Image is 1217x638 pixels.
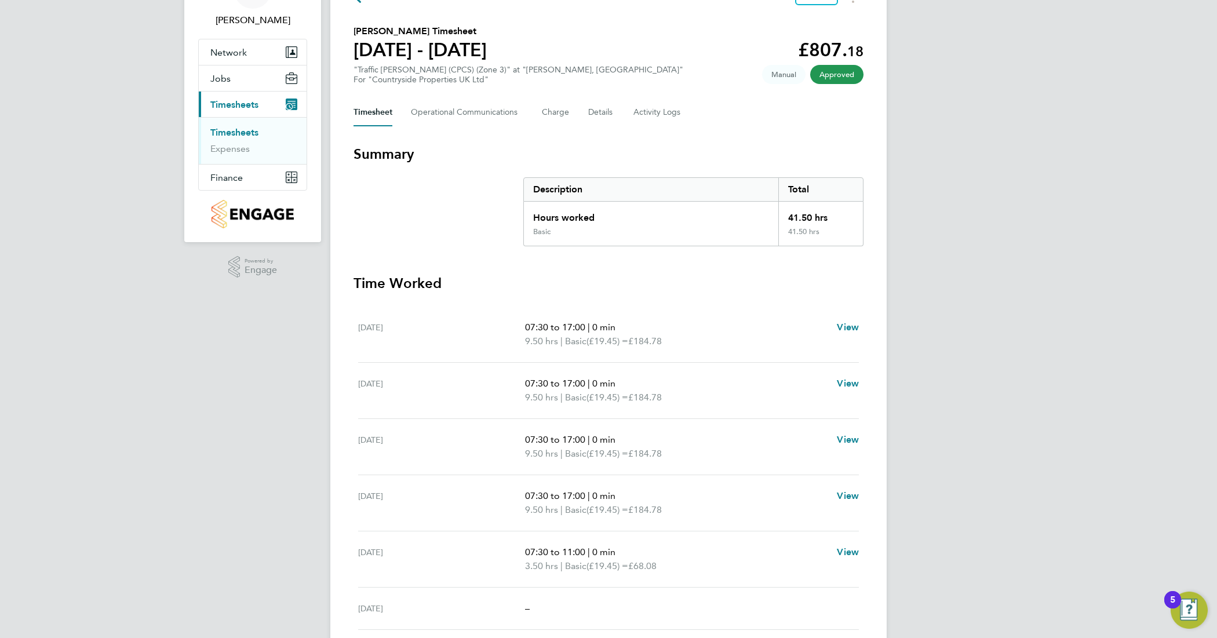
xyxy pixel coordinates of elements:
a: View [837,320,859,334]
span: Engage [245,265,277,275]
button: Open Resource Center, 5 new notifications [1171,592,1208,629]
span: | [588,434,590,445]
span: £184.78 [628,392,662,403]
a: Expenses [210,143,250,154]
span: Basic [565,334,586,348]
span: View [837,434,859,445]
a: View [837,433,859,447]
button: Details [588,99,615,126]
button: Charge [542,99,570,126]
span: (£19.45) = [586,504,628,515]
span: (£19.45) = [586,448,628,459]
div: 41.50 hrs [778,202,863,227]
div: 5 [1170,600,1175,615]
span: – [525,603,530,614]
span: 07:30 to 17:00 [525,434,585,445]
span: (£19.45) = [586,336,628,347]
div: "Traffic [PERSON_NAME] (CPCS) (Zone 3)" at "[PERSON_NAME], [GEOGRAPHIC_DATA]" [354,65,683,85]
span: £184.78 [628,336,662,347]
span: (£19.45) = [586,392,628,403]
img: countryside-properties-logo-retina.png [212,200,293,228]
span: Timesheets [210,99,258,110]
span: View [837,490,859,501]
span: This timesheet was manually created. [762,65,806,84]
div: Total [778,178,863,201]
span: 3.50 hrs [525,560,558,571]
span: Basic [565,503,586,517]
a: View [837,377,859,391]
span: | [588,322,590,333]
span: | [560,392,563,403]
div: [DATE] [358,545,525,573]
span: Network [210,47,247,58]
span: | [560,336,563,347]
span: Jobs [210,73,231,84]
span: 0 min [592,378,615,389]
div: For "Countryside Properties UK Ltd" [354,75,683,85]
span: £68.08 [628,560,657,571]
span: 0 min [592,490,615,501]
span: 07:30 to 17:00 [525,378,585,389]
h3: Time Worked [354,274,863,293]
div: [DATE] [358,601,525,615]
button: Finance [199,165,307,190]
h1: [DATE] - [DATE] [354,38,487,61]
span: 9.50 hrs [525,448,558,459]
span: 07:30 to 17:00 [525,490,585,501]
span: 0 min [592,546,615,557]
div: [DATE] [358,489,525,517]
button: Network [199,39,307,65]
span: View [837,546,859,557]
span: Basic [565,391,586,404]
span: 0 min [592,434,615,445]
span: Basic [565,447,586,461]
a: View [837,489,859,503]
span: | [588,378,590,389]
button: Activity Logs [633,99,682,126]
div: Timesheets [199,117,307,164]
div: Summary [523,177,863,246]
span: £184.78 [628,504,662,515]
a: Powered byEngage [228,256,278,278]
button: Operational Communications [411,99,523,126]
div: [DATE] [358,320,525,348]
div: Hours worked [524,202,778,227]
span: This timesheet has been approved. [810,65,863,84]
button: Timesheets [199,92,307,117]
div: Description [524,178,778,201]
span: View [837,322,859,333]
span: £184.78 [628,448,662,459]
h2: [PERSON_NAME] Timesheet [354,24,487,38]
span: | [560,504,563,515]
h3: Summary [354,145,863,163]
span: | [588,490,590,501]
span: Powered by [245,256,277,266]
span: Finance [210,172,243,183]
span: View [837,378,859,389]
span: 9.50 hrs [525,392,558,403]
span: | [560,448,563,459]
span: Basic [565,559,586,573]
a: Timesheets [210,127,258,138]
button: Jobs [199,65,307,91]
span: 18 [847,43,863,60]
span: | [560,560,563,571]
span: 07:30 to 11:00 [525,546,585,557]
a: View [837,545,859,559]
span: 9.50 hrs [525,336,558,347]
span: 07:30 to 17:00 [525,322,585,333]
span: David Jones [198,13,307,27]
span: 0 min [592,322,615,333]
span: | [588,546,590,557]
a: Go to home page [198,200,307,228]
div: 41.50 hrs [778,227,863,246]
div: [DATE] [358,377,525,404]
div: Basic [533,227,551,236]
button: Timesheet [354,99,392,126]
div: [DATE] [358,433,525,461]
app-decimal: £807. [798,39,863,61]
span: (£19.45) = [586,560,628,571]
span: 9.50 hrs [525,504,558,515]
